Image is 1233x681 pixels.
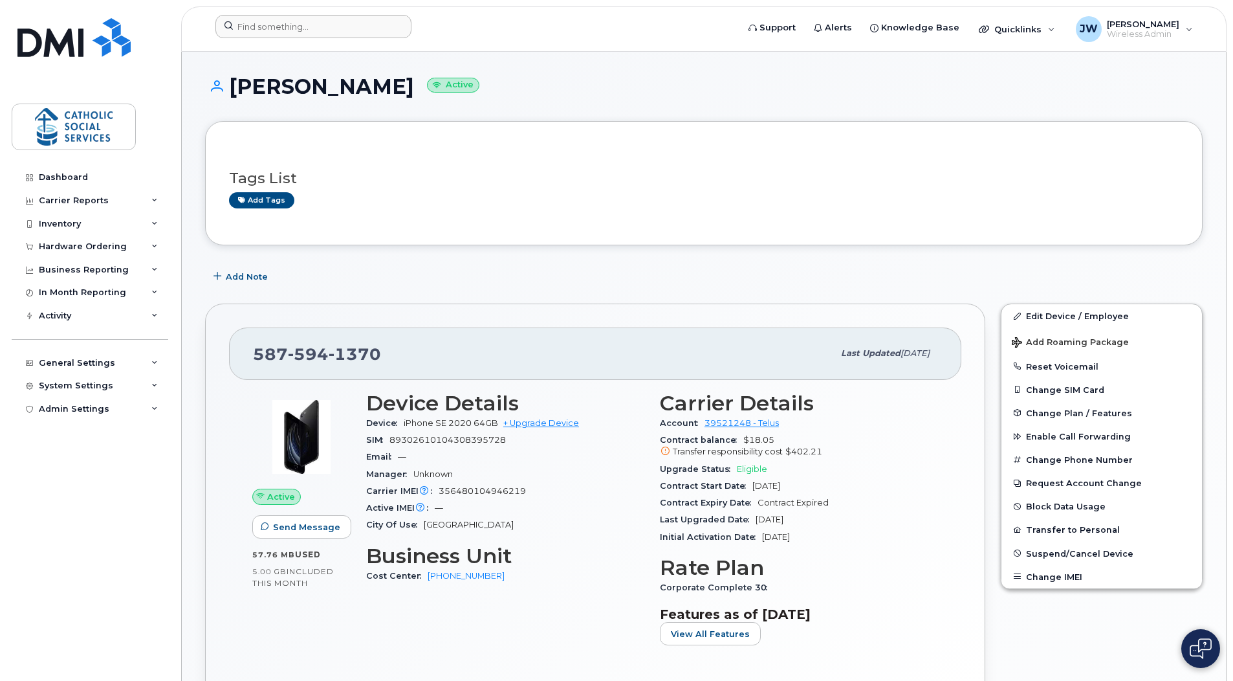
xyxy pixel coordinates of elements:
span: included this month [252,566,334,588]
button: Add Note [205,265,279,288]
span: Active [267,491,295,503]
button: View All Features [660,622,761,645]
span: Contract Expiry Date [660,498,758,508]
button: Add Roaming Package [1001,328,1202,355]
span: — [435,503,443,513]
button: Request Account Change [1001,471,1202,495]
span: Corporate Complete 30 [660,583,774,592]
a: [PHONE_NUMBER] [428,571,505,581]
span: Cost Center [366,571,428,581]
span: [DATE] [752,481,780,491]
span: Contract balance [660,435,743,445]
span: 89302610104308395728 [389,435,506,445]
span: Account [660,418,704,428]
span: Contract Start Date [660,481,752,491]
span: iPhone SE 2020 64GB [404,418,498,428]
button: Transfer to Personal [1001,518,1202,541]
button: Send Message [252,515,351,539]
span: used [295,550,321,559]
span: Last Upgraded Date [660,515,756,524]
button: Change SIM Card [1001,378,1202,401]
span: Enable Call Forwarding [1026,432,1131,441]
span: Contract Expired [758,498,829,508]
span: Send Message [273,521,340,533]
span: $402.21 [785,447,822,456]
h3: Business Unit [366,544,644,568]
h3: Device Details [366,392,644,415]
span: [DATE] [756,515,783,524]
span: Transfer responsibility cost [673,447,783,456]
h3: Carrier Details [660,392,938,415]
a: + Upgrade Device [503,418,579,428]
h1: [PERSON_NAME] [205,75,1203,98]
button: Change Plan / Features [1001,401,1202,425]
span: 1370 [329,344,381,364]
button: Block Data Usage [1001,495,1202,518]
span: Add Note [226,271,268,283]
span: Upgrade Status [660,464,737,474]
span: 587 [253,344,381,364]
img: Open chat [1190,638,1212,659]
span: Suspend/Cancel Device [1026,548,1133,558]
h3: Tags List [229,170,1179,186]
button: Enable Call Forwarding [1001,425,1202,448]
span: 356480104946219 [439,486,526,496]
a: Add tags [229,192,294,208]
a: Edit Device / Employee [1001,304,1202,328]
span: Carrier IMEI [366,486,439,496]
button: Change Phone Number [1001,448,1202,471]
span: Eligible [737,464,767,474]
span: View All Features [671,628,750,640]
span: Email [366,452,398,462]
span: Add Roaming Package [1012,337,1129,350]
span: Unknown [413,469,453,479]
span: Change Plan / Features [1026,408,1132,418]
span: Last updated [841,348,900,358]
button: Change IMEI [1001,565,1202,588]
span: Active IMEI [366,503,435,513]
a: 39521248 - Telus [704,418,779,428]
span: 594 [288,344,329,364]
span: City Of Use [366,520,424,530]
span: — [398,452,406,462]
span: Manager [366,469,413,479]
span: 57.76 MB [252,550,295,559]
button: Suspend/Cancel Device [1001,542,1202,565]
span: $18.05 [660,435,938,458]
button: Reset Voicemail [1001,355,1202,378]
span: Initial Activation Date [660,532,762,542]
small: Active [427,78,479,93]
span: SIM [366,435,389,445]
span: [GEOGRAPHIC_DATA] [424,520,514,530]
span: 5.00 GB [252,567,287,576]
img: image20231002-3703462-2fle3a.jpeg [263,398,340,476]
span: [DATE] [900,348,930,358]
span: Device [366,418,404,428]
h3: Rate Plan [660,556,938,579]
span: [DATE] [762,532,790,542]
h3: Features as of [DATE] [660,607,938,622]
